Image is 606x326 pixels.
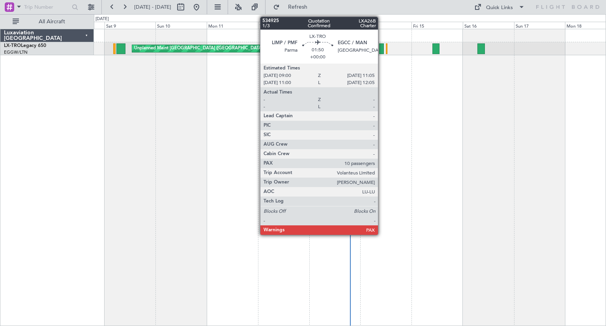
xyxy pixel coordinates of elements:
div: Quick Links [486,4,513,12]
div: Mon 11 [207,22,258,29]
span: [DATE] - [DATE] [134,4,171,11]
div: Sun 10 [155,22,207,29]
div: Thu 14 [360,22,411,29]
span: All Aircraft [21,19,83,24]
span: Refresh [281,4,314,10]
input: Trip Number [24,1,69,13]
div: Unplanned Maint [GEOGRAPHIC_DATA] ([GEOGRAPHIC_DATA]) [134,43,264,54]
span: LX-TRO [4,43,21,48]
button: All Aircraft [9,15,86,28]
button: Refresh [269,1,317,13]
div: [DATE] [95,16,109,22]
div: Tue 12 [258,22,309,29]
div: Sun 17 [514,22,565,29]
button: Quick Links [470,1,529,13]
div: Sat 9 [105,22,156,29]
div: Sat 16 [463,22,514,29]
a: LX-TROLegacy 650 [4,43,46,48]
a: EGGW/LTN [4,49,28,55]
div: Wed 13 [309,22,361,29]
div: Fri 15 [411,22,463,29]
